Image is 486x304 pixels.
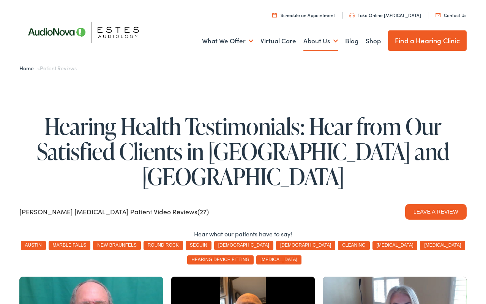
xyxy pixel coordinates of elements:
a: About Us [303,27,338,55]
button: [MEDICAL_DATA] [372,241,418,250]
a: Find a Hearing Clinic [388,30,467,51]
span: (27) [197,207,209,216]
section: Hear what our patients have to say! [19,229,467,238]
a: Contact Us [436,12,466,18]
span: » [19,64,77,72]
a: Blog [345,27,358,55]
h1: Hearing Health Testimonials: Hear from Our Satisfied Clients in [GEOGRAPHIC_DATA] and [GEOGRAPHIC... [19,114,467,189]
a: Home [19,64,37,72]
button: austin [21,241,46,250]
button: round rock [144,241,183,250]
img: utility icon [272,13,277,17]
button: [MEDICAL_DATA] [420,241,465,250]
section: Filters [19,229,467,267]
a: What We Offer [202,27,253,55]
a: Shop [366,27,381,55]
button: hearing device fitting [187,255,254,264]
button: [DEMOGRAPHIC_DATA] [214,241,273,250]
button: marble falls [49,241,91,250]
a: Schedule an Appointment [272,12,335,18]
img: utility icon [436,13,441,17]
span: Patient Reviews [40,64,77,72]
button: new braunfels [93,241,140,250]
button: Leave a Review [405,204,467,220]
a: Virtual Care [260,27,296,55]
a: Take Online [MEDICAL_DATA] [349,12,421,18]
button: [MEDICAL_DATA] [256,255,301,264]
span: [PERSON_NAME] [MEDICAL_DATA] Patient Video Reviews [19,207,209,217]
button: seguin [186,241,211,250]
button: cleaning [338,241,369,250]
img: utility icon [349,13,355,17]
button: [DEMOGRAPHIC_DATA] [276,241,335,250]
